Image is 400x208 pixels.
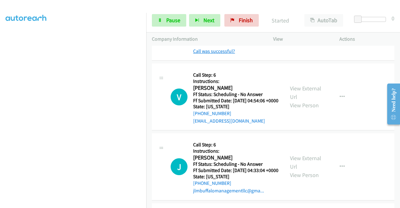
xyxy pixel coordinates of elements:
[152,35,262,43] p: Company Information
[273,35,328,43] p: View
[339,35,394,43] p: Actions
[193,161,278,167] h5: Ff Status: Scheduling - No Answer
[193,78,278,84] h5: Instructions:
[189,14,220,27] button: Next
[193,91,278,98] h5: Ff Status: Scheduling - No Answer
[193,174,278,180] h5: State: [US_STATE]
[203,17,214,24] span: Next
[171,158,187,175] h1: J
[392,14,394,23] div: 0
[290,155,321,170] a: View External Url
[193,148,278,154] h5: Instructions:
[193,154,277,161] h2: [PERSON_NAME]
[290,85,321,100] a: View External Url
[193,98,278,104] h5: Ff Submitted Date: [DATE] 04:54:06 +0000
[267,16,293,25] p: Started
[193,188,264,194] a: jlmbuffalomanagementllc@gma...
[193,118,265,124] a: [EMAIL_ADDRESS][DOMAIN_NAME]
[152,14,186,27] a: Pause
[193,167,278,174] h5: Ff Submitted Date: [DATE] 04:33:04 +0000
[382,79,400,129] iframe: Resource Center
[304,14,343,27] button: AutoTab
[193,72,278,78] h5: Call Step: 6
[239,17,253,24] span: Finish
[193,84,277,92] h2: [PERSON_NAME]
[193,142,278,148] h5: Call Step: 6
[224,14,259,27] a: Finish
[193,180,231,186] a: [PHONE_NUMBER]
[171,89,187,105] div: The call is yet to be attempted
[193,104,278,110] h5: State: [US_STATE]
[166,17,180,24] span: Pause
[290,102,319,109] a: View Person
[290,171,319,179] a: View Person
[171,158,187,175] div: The call is yet to be attempted
[193,110,231,116] a: [PHONE_NUMBER]
[171,89,187,105] h1: V
[193,48,235,54] a: Call was successful?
